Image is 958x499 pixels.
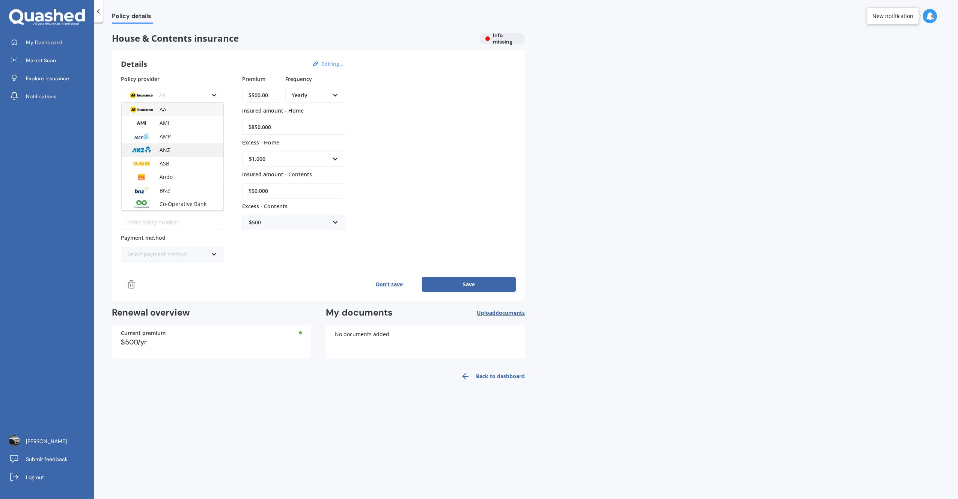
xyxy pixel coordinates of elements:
[326,325,525,358] div: No documents added
[128,199,155,209] img: operativebank.png
[6,434,94,449] a: [PERSON_NAME]
[127,91,208,99] div: AA
[160,146,170,153] span: ANZ
[242,202,288,209] span: Excess - Contents
[319,61,346,68] button: Editing...
[128,172,155,182] img: Ando.png
[356,277,422,292] button: Don’t save
[26,93,56,100] span: Notifications
[128,118,155,128] img: AMI-text-1.webp
[121,59,147,69] h3: Details
[422,277,516,292] button: Save
[242,120,345,135] input: Enter amount
[160,187,170,194] span: BNZ
[477,310,525,316] span: Upload
[6,470,94,485] a: Log out
[326,307,393,319] h2: My documents
[112,12,153,23] span: Policy details
[121,331,302,336] div: Current premium
[249,155,330,163] div: $1,000
[128,104,155,115] img: AA.webp
[121,339,302,346] div: $500/yr
[456,367,525,385] a: Back to dashboard
[160,160,169,167] span: ASB
[121,171,149,178] span: Policy type
[121,202,158,209] span: Policy number
[249,218,330,227] div: $500
[26,57,56,64] span: Market Scan
[6,89,94,104] a: Notifications
[121,234,166,241] span: Payment method
[6,53,94,68] a: Market Scan
[128,131,155,142] img: AMP.webp
[128,185,155,196] img: BNZ.png
[242,107,304,114] span: Insured amount - Home
[292,91,329,99] div: Yearly
[121,152,224,167] input: Enter address
[160,200,206,207] span: Co-Operative Bank
[121,215,224,230] input: Enter policy number
[496,309,525,316] span: documents
[127,90,155,101] img: AA.webp
[872,12,913,20] div: New notification
[26,473,44,481] span: Log out
[26,437,67,445] span: [PERSON_NAME]
[160,173,173,180] span: Ando
[112,307,311,319] h2: Renewal overview
[242,75,265,82] span: Premium
[242,88,279,103] input: Enter amount
[242,183,345,198] input: Enter amount
[121,139,162,146] span: Insured address
[477,307,525,319] button: Uploaddocuments
[127,250,208,259] div: Select payment method
[285,75,312,82] span: Frequency
[26,75,69,82] span: Explore insurance
[9,435,20,446] img: AAcHTteZ4bgf-liQsXUhXcdZdqkU3KavFF2lOKpQhoIiX7o8qq8=s96-c
[128,145,155,155] img: ANZ.png
[26,455,68,463] span: Submit feedback
[26,39,62,46] span: My Dashboard
[6,35,94,50] a: My Dashboard
[242,139,279,146] span: Excess - Home
[160,133,171,140] span: AMP
[160,106,166,113] span: AA
[6,452,94,467] a: Submit feedback
[160,119,169,126] span: AMI
[242,171,312,178] span: Insured amount - Contents
[6,71,94,86] a: Explore insurance
[121,75,160,82] span: Policy provider
[112,33,473,44] span: House & Contents insurance
[121,107,155,114] span: Renewal date
[128,158,155,169] img: ASB.png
